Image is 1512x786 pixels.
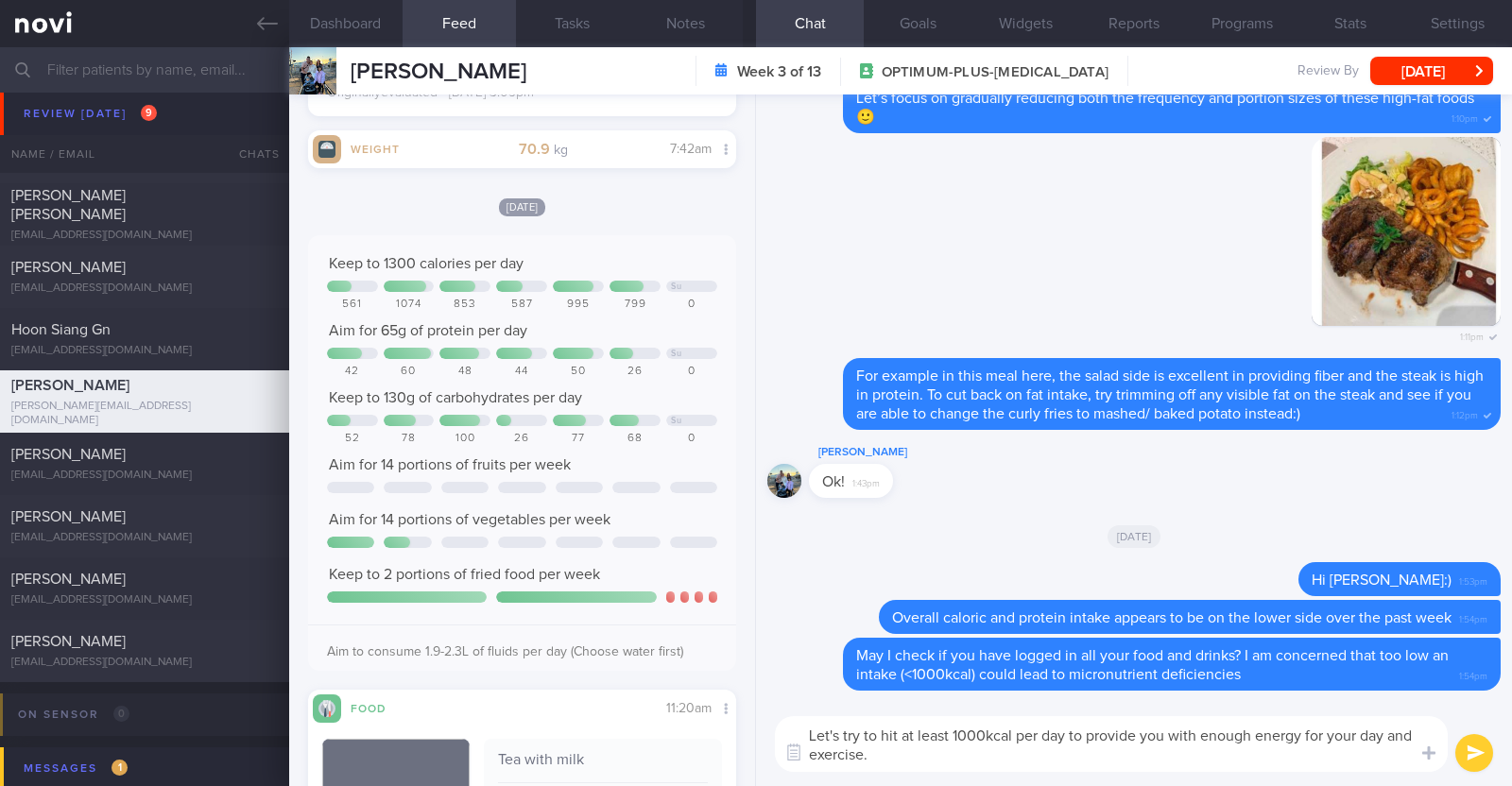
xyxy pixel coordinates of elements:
[737,62,821,81] strong: Week 3 of 13
[384,298,435,312] div: 1074
[498,750,708,783] div: Tea with milk
[327,365,378,379] div: 42
[496,365,547,379] div: 44
[341,140,417,156] div: Weight
[327,432,378,446] div: 52
[1108,525,1161,548] span: [DATE]
[499,198,546,216] span: [DATE]
[329,457,571,472] span: Aim for 14 portions of fruits per week
[882,63,1108,82] span: OPTIMUM-PLUS-[MEDICAL_DATA]
[1459,571,1487,589] span: 1:53pm
[329,256,524,271] span: Keep to 1300 calories per day
[329,512,610,527] span: Aim for 14 portions of vegetables per week
[384,432,435,446] div: 78
[11,400,278,428] div: [PERSON_NAME][EMAIL_ADDRESS][DOMAIN_NAME]
[11,447,126,462] span: [PERSON_NAME]
[671,349,681,359] div: Su
[666,432,717,446] div: 0
[329,390,582,405] span: Keep to 130g of carbohydrates per day
[610,298,661,312] div: 799
[519,142,550,157] strong: 70.9
[671,416,681,426] div: Su
[1452,108,1478,126] span: 1:10pm
[856,368,1484,421] span: For example in this meal here, the salad side is excellent in providing fiber and the steak is hi...
[11,260,126,275] span: [PERSON_NAME]
[666,702,712,715] span: 11:20am
[19,756,132,781] div: Messages
[11,322,111,337] span: Hoon Siang Gn
[327,298,378,312] div: 561
[1452,404,1478,422] span: 1:12pm
[666,298,717,312] div: 0
[671,282,681,292] div: Su
[496,298,547,312] div: 587
[13,702,134,727] div: On sensor
[553,298,604,312] div: 995
[439,298,490,312] div: 853
[11,509,126,524] span: [PERSON_NAME]
[1312,137,1501,326] img: Photo by Charlotte Tan
[856,91,1474,125] span: Let’s focus on gradually reducing both the frequency and portion sizes of these high-fat foods 🙂
[892,610,1452,625] span: Overall caloric and protein intake appears to be on the lower side over the past week
[666,365,717,379] div: 0
[113,706,129,722] span: 0
[11,593,278,607] div: [EMAIL_ADDRESS][DOMAIN_NAME]
[351,60,526,83] span: [PERSON_NAME]
[670,143,712,156] span: 7:42am
[496,432,547,446] div: 26
[822,474,845,489] span: Ok!
[11,378,129,393] span: [PERSON_NAME]
[610,432,661,446] div: 68
[439,432,490,446] div: 100
[11,656,278,670] div: [EMAIL_ADDRESS][DOMAIN_NAME]
[1312,572,1452,588] span: Hi [PERSON_NAME]:)
[1297,63,1359,80] span: Review By
[11,469,278,483] div: [EMAIL_ADDRESS][DOMAIN_NAME]
[439,365,490,379] div: 48
[329,323,527,338] span: Aim for 65g of protein per day
[610,365,661,379] div: 26
[11,572,126,587] span: [PERSON_NAME]
[112,760,128,776] span: 1
[11,229,278,243] div: [EMAIL_ADDRESS][DOMAIN_NAME]
[1459,665,1487,683] span: 1:54pm
[809,441,950,464] div: [PERSON_NAME]
[11,282,278,296] div: [EMAIL_ADDRESS][DOMAIN_NAME]
[11,188,126,222] span: [PERSON_NAME] [PERSON_NAME]
[553,365,604,379] div: 50
[1460,326,1484,344] span: 1:11pm
[1459,608,1487,626] span: 1:54pm
[554,144,568,157] small: kg
[341,699,417,715] div: Food
[11,157,278,171] div: [EMAIL_ADDRESS][DOMAIN_NAME]
[852,472,880,490] span: 1:43pm
[11,135,126,150] span: [PERSON_NAME]
[384,365,435,379] div: 60
[327,645,683,658] span: Aim to consume 1.9-2.3L of fluids per day (Choose water first)
[553,432,604,446] div: 77
[1370,57,1493,85] button: [DATE]
[856,648,1449,682] span: May I check if you have logged in all your food and drinks? I am concerned that too low an intake...
[11,531,278,545] div: [EMAIL_ADDRESS][DOMAIN_NAME]
[11,344,278,358] div: [EMAIL_ADDRESS][DOMAIN_NAME]
[329,567,600,582] span: Keep to 2 portions of fried food per week
[11,634,126,649] span: [PERSON_NAME]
